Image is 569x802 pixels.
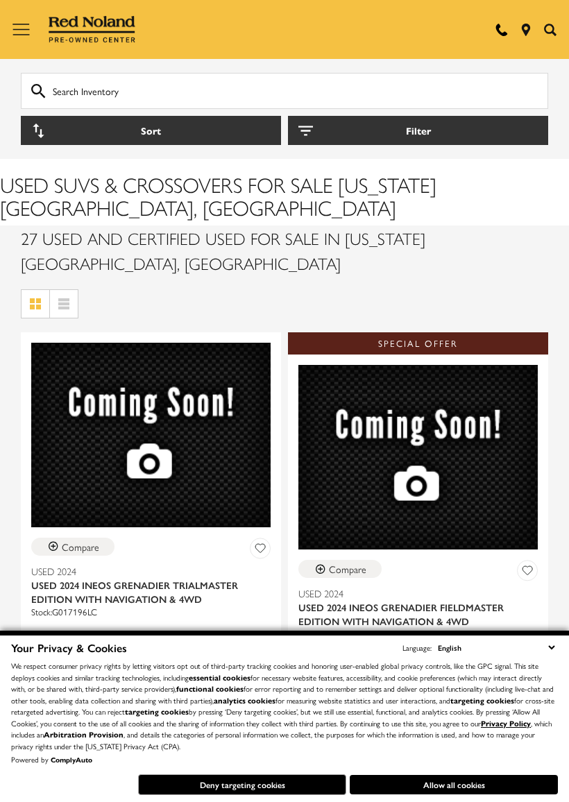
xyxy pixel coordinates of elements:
div: Powered by [11,756,92,764]
button: Deny targeting cookies [138,774,346,795]
select: Language Select [434,641,558,654]
div: Compare [62,540,99,553]
button: Save Vehicle [250,538,271,563]
button: Filter [288,116,548,145]
img: 2024 INEOS Grenadier Fieldmaster Edition [298,365,538,549]
button: Compare Vehicle [31,538,114,556]
span: Used 2024 [31,564,260,578]
a: ComplyAuto [51,755,92,765]
strong: functional cookies [176,683,244,694]
button: Allow all cookies [350,775,558,794]
img: Red Noland Pre-Owned [49,16,136,44]
a: Used 2024Used 2024 INEOS Grenadier Trialmaster Edition With Navigation & 4WD [31,564,271,606]
strong: Arbitration Provision [44,729,124,740]
span: 27 Used and Certified Used for Sale in [US_STATE][GEOGRAPHIC_DATA], [GEOGRAPHIC_DATA] [21,226,425,275]
button: Sort [21,116,281,145]
input: Search Inventory [21,73,548,109]
button: Save Vehicle [517,560,538,586]
img: 2024 INEOS Grenadier Trialmaster Edition [31,343,271,527]
strong: targeting cookies [450,695,514,706]
div: Language: [402,644,432,651]
strong: analytics cookies [214,695,275,706]
button: Open the inventory search [538,24,562,36]
div: Compare [329,563,366,575]
a: Privacy Policy [481,718,531,728]
strong: targeting cookies [125,706,189,717]
strong: essential cookies [189,672,250,683]
div: Special Offer [288,332,548,355]
a: Red Noland Pre-Owned [49,21,136,35]
span: Used 2024 INEOS Grenadier Fieldmaster Edition With Navigation & 4WD [298,600,527,628]
div: Stock : G018076LC [298,628,538,640]
span: Used 2024 INEOS Grenadier Trialmaster Edition With Navigation & 4WD [31,578,260,606]
span: Your Privacy & Cookies [11,640,127,656]
button: Compare Vehicle [298,560,382,578]
div: Stock : G017196LC [31,606,271,618]
a: Used 2024Used 2024 INEOS Grenadier Fieldmaster Edition With Navigation & 4WD [298,586,538,628]
p: We respect consumer privacy rights by letting visitors opt out of third-party tracking cookies an... [11,660,558,752]
span: Used 2024 [298,586,527,600]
